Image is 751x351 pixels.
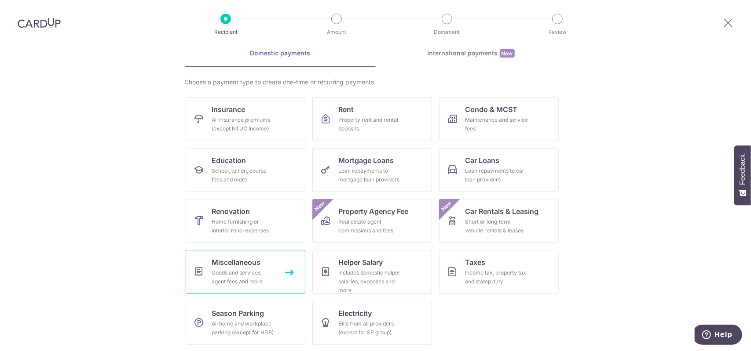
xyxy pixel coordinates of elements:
a: InsuranceAll insurance premiums (except NTUC Income) [186,97,305,141]
div: International payments [376,49,567,58]
a: EducationSchool, tuition, course fees and more [186,148,305,192]
span: New [439,199,454,213]
div: Choose a payment type to create one-time or recurring payments. [185,78,567,87]
a: Season ParkingAll home and workplace parking (except for HDB) [186,301,305,345]
span: Feedback [739,154,747,185]
span: Helper Salary [339,257,383,268]
span: New [500,49,515,58]
span: Electricity [339,308,372,318]
img: CardUp [18,18,61,28]
a: Helper SalaryIncludes domestic helper salaries, expenses and more [312,250,432,294]
div: Real estate agent commissions and fees [339,217,402,235]
p: Recipient [193,28,258,36]
span: Miscellaneous [212,257,261,268]
a: Mortgage LoansLoan repayments to mortgage loan providers [312,148,432,192]
p: Amount [304,28,369,36]
div: Includes domestic helper salaries, expenses and more [339,268,402,295]
iframe: Opens a widget where you can find more information [695,325,742,347]
div: Property rent and rental deposits [339,116,402,133]
span: Property Agency Fee [339,206,409,217]
div: Loan repayments to car loan providers [465,166,529,184]
a: Condo & MCSTMaintenance and service fees [439,97,559,141]
div: School, tuition, course fees and more [212,166,275,184]
a: Car LoansLoan repayments to car loan providers [439,148,559,192]
a: RentProperty rent and rental deposits [312,97,432,141]
div: Income tax, property tax and stamp duty [465,268,529,286]
span: Education [212,155,246,166]
div: Goods and services, agent fees and more [212,268,275,286]
div: Short or long‑term vehicle rentals & leases [465,217,529,235]
p: Document [414,28,480,36]
span: Insurance [212,104,245,115]
a: ElectricityBills from all providers (except for SP group) [312,301,432,345]
div: All insurance premiums (except NTUC Income) [212,116,275,133]
span: Car Loans [465,155,500,166]
a: RenovationHome furnishing or interior reno-expenses [186,199,305,243]
div: All home and workplace parking (except for HDB) [212,319,275,337]
div: Bills from all providers (except for SP group) [339,319,402,337]
span: New [312,199,327,213]
a: Property Agency FeeReal estate agent commissions and feesNew [312,199,432,243]
span: Car Rentals & Leasing [465,206,539,217]
span: Taxes [465,257,486,268]
span: Mortgage Loans [339,155,394,166]
button: Feedback - Show survey [734,145,751,205]
div: Loan repayments to mortgage loan providers [339,166,402,184]
div: Home furnishing or interior reno-expenses [212,217,275,235]
p: Review [525,28,590,36]
span: Condo & MCST [465,104,518,115]
a: TaxesIncome tax, property tax and stamp duty [439,250,559,294]
span: Rent [339,104,354,115]
a: MiscellaneousGoods and services, agent fees and more [186,250,305,294]
div: Domestic payments [185,49,376,58]
span: Renovation [212,206,250,217]
a: Car Rentals & LeasingShort or long‑term vehicle rentals & leasesNew [439,199,559,243]
span: Season Parking [212,308,264,318]
div: Maintenance and service fees [465,116,529,133]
